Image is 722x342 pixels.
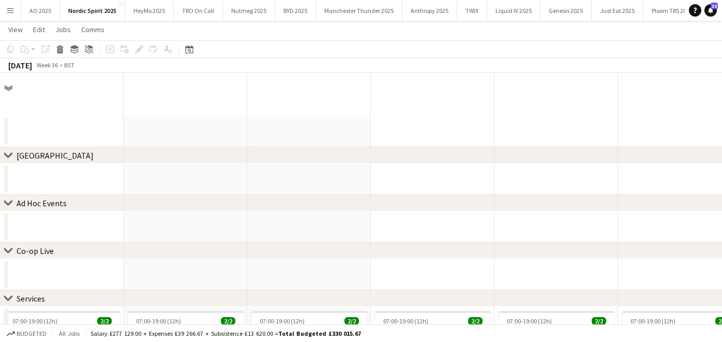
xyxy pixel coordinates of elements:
button: Budgeted [5,328,48,339]
a: Jobs [51,23,75,36]
a: Edit [29,23,49,36]
button: BYD 2025 [275,1,316,21]
span: View [8,25,23,34]
div: [DATE] [8,60,32,70]
button: Ploom TRS 2025 [643,1,701,21]
span: 07:00-19:00 (12h) [260,317,305,325]
span: 07:00-19:00 (12h) [12,317,57,325]
button: Nutmeg 2025 [223,1,275,21]
button: Liquid IV 2025 [487,1,540,21]
span: Jobs [55,25,71,34]
a: 32 [704,4,717,17]
span: Total Budgeted £330 015.67 [278,330,361,337]
button: TWIX [457,1,487,21]
span: Comms [81,25,104,34]
button: AO 2025 [21,1,60,21]
span: 2/2 [468,317,483,325]
span: All jobs [57,330,82,337]
span: 07:00-19:00 (12h) [383,317,428,325]
div: Ad Hoc Events [17,198,67,208]
span: 07:00-19:00 (12h) [630,317,675,325]
span: Edit [33,25,45,34]
button: Just Eat 2025 [592,1,643,21]
span: Week 36 [34,61,60,69]
button: Genesis 2025 [540,1,592,21]
div: Services [17,293,45,304]
button: Anthropy 2025 [402,1,457,21]
span: 07:00-19:00 (12h) [507,317,552,325]
a: Comms [77,23,109,36]
a: View [4,23,27,36]
span: 2/2 [592,317,606,325]
span: Budgeted [17,330,47,337]
div: Co-op Live [17,246,54,256]
button: TRO On Call [174,1,223,21]
span: 2/2 [221,317,235,325]
span: 2/2 [344,317,359,325]
div: [GEOGRAPHIC_DATA] [17,150,94,161]
button: HeyMo 2025 [125,1,174,21]
span: 32 [711,3,718,9]
button: Manchester Thunder 2025 [316,1,402,21]
div: BST [64,61,74,69]
button: Nordic Spirit 2025 [60,1,125,21]
span: 2/2 [97,317,112,325]
span: 07:00-19:00 (12h) [136,317,181,325]
div: Salary £277 129.00 + Expenses £39 266.67 + Subsistence £13 620.00 = [91,330,361,337]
